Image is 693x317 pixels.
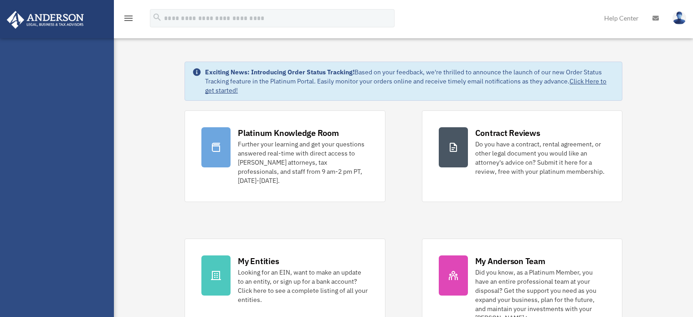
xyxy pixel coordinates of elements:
a: menu [123,16,134,24]
div: Based on your feedback, we're thrilled to announce the launch of our new Order Status Tracking fe... [205,68,615,95]
div: Looking for an EIN, want to make an update to an entity, or sign up for a bank account? Click her... [238,268,368,304]
i: menu [123,13,134,24]
a: Platinum Knowledge Room Further your learning and get your questions answered real-time with dire... [185,110,385,202]
div: My Entities [238,255,279,267]
img: User Pic [672,11,686,25]
strong: Exciting News: Introducing Order Status Tracking! [205,68,354,76]
a: Contract Reviews Do you have a contract, rental agreement, or other legal document you would like... [422,110,622,202]
div: Platinum Knowledge Room [238,127,339,139]
div: Contract Reviews [475,127,540,139]
div: Do you have a contract, rental agreement, or other legal document you would like an attorney's ad... [475,140,606,176]
div: My Anderson Team [475,255,545,267]
img: Anderson Advisors Platinum Portal [4,11,87,29]
div: Further your learning and get your questions answered real-time with direct access to [PERSON_NAM... [238,140,368,185]
i: search [152,12,162,22]
a: Click Here to get started! [205,77,606,94]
